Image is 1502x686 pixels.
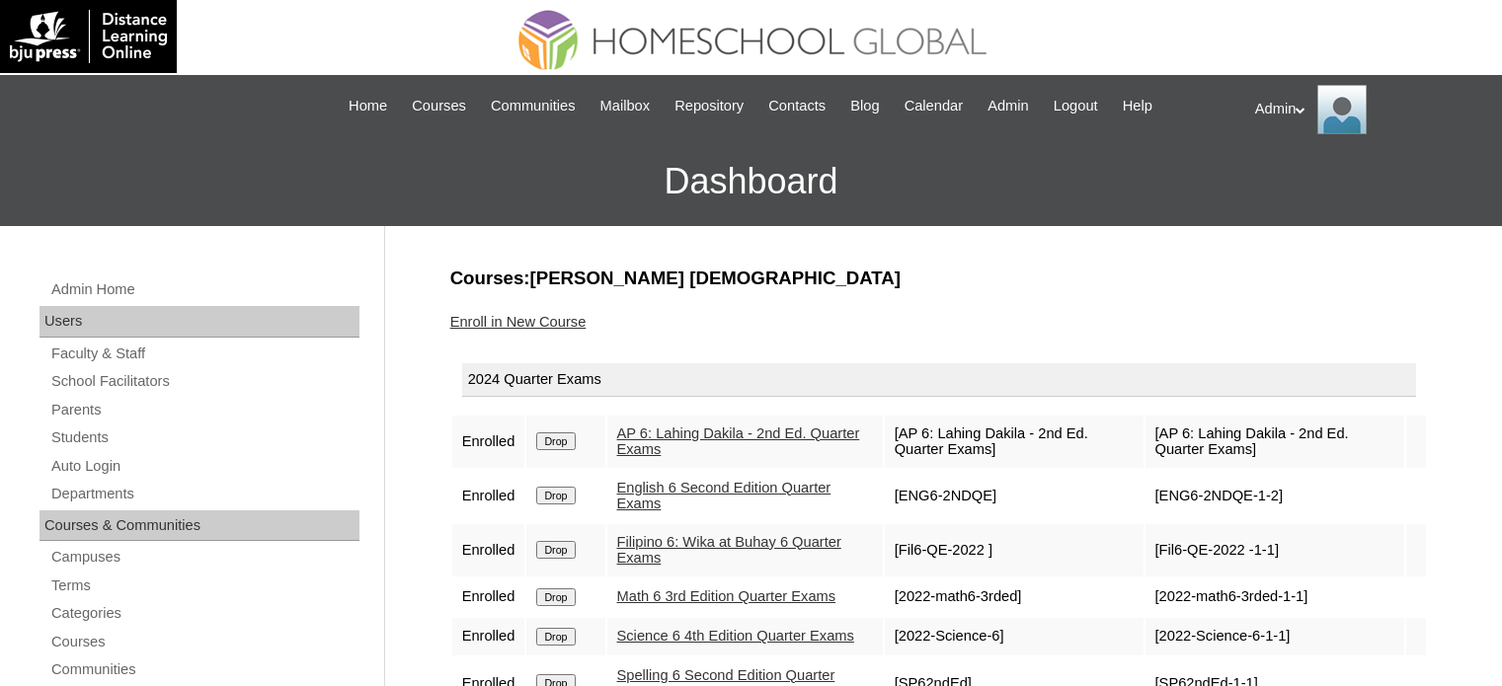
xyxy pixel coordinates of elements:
[758,95,835,117] a: Contacts
[1146,618,1404,655] td: [2022-Science-6-1-1]
[895,95,973,117] a: Calendar
[885,578,1144,616] td: [2022-math6-3rded]
[40,510,359,542] div: Courses & Communities
[536,487,575,504] input: Drop
[1255,85,1482,134] div: Admin
[339,95,397,117] a: Home
[988,95,1029,117] span: Admin
[617,480,831,512] a: English 6 Second Edition Quarter Exams
[349,95,387,117] span: Home
[850,95,879,117] span: Blog
[49,601,359,626] a: Categories
[452,618,525,655] td: Enrolled
[10,10,167,63] img: logo-white.png
[49,454,359,479] a: Auto Login
[536,588,575,606] input: Drop
[49,342,359,366] a: Faculty & Staff
[885,618,1144,655] td: [2022-Science-6]
[885,416,1144,468] td: [AP 6: Lahing Dakila - 2nd Ed. Quarter Exams]
[1054,95,1098,117] span: Logout
[1146,524,1404,576] td: [Fil6-QE-2022 -1-1]
[49,277,359,302] a: Admin Home
[49,425,359,450] a: Students
[452,578,525,616] td: Enrolled
[1146,578,1404,616] td: [2022-math6-3rded-1-1]
[49,398,359,422] a: Parents
[412,95,466,117] span: Courses
[617,425,860,458] a: AP 6: Lahing Dakila - 2nd Ed. Quarter Exams
[1044,95,1108,117] a: Logout
[40,306,359,338] div: Users
[1123,95,1152,117] span: Help
[450,314,587,330] a: Enroll in New Course
[840,95,889,117] a: Blog
[665,95,753,117] a: Repository
[481,95,586,117] a: Communities
[978,95,1039,117] a: Admin
[1146,470,1404,522] td: [ENG6-2NDQE-1-2]
[49,630,359,654] a: Courses
[617,588,836,604] a: Math 6 3rd Edition Quarter Exams
[49,573,359,598] a: Terms
[885,524,1144,576] td: [Fil6-QE-2022 ]
[617,534,841,567] a: Filipino 6: Wika at Buhay 6 Quarter Exams
[49,369,359,394] a: School Facilitators
[885,470,1144,522] td: [ENG6-2NDQE]
[462,363,1416,397] div: 2024 Quarter Exams
[402,95,476,117] a: Courses
[49,545,359,570] a: Campuses
[674,95,744,117] span: Repository
[450,266,1428,291] h3: Courses:[PERSON_NAME] [DEMOGRAPHIC_DATA]
[1113,95,1162,117] a: Help
[617,628,854,644] a: Science 6 4th Edition Quarter Exams
[768,95,826,117] span: Contacts
[1146,416,1404,468] td: [AP 6: Lahing Dakila - 2nd Ed. Quarter Exams]
[905,95,963,117] span: Calendar
[536,432,575,450] input: Drop
[591,95,661,117] a: Mailbox
[10,137,1492,226] h3: Dashboard
[452,416,525,468] td: Enrolled
[452,524,525,576] td: Enrolled
[536,541,575,559] input: Drop
[49,482,359,506] a: Departments
[491,95,576,117] span: Communities
[536,628,575,646] input: Drop
[452,470,525,522] td: Enrolled
[600,95,651,117] span: Mailbox
[49,657,359,682] a: Communities
[1317,85,1367,134] img: Admin Homeschool Global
